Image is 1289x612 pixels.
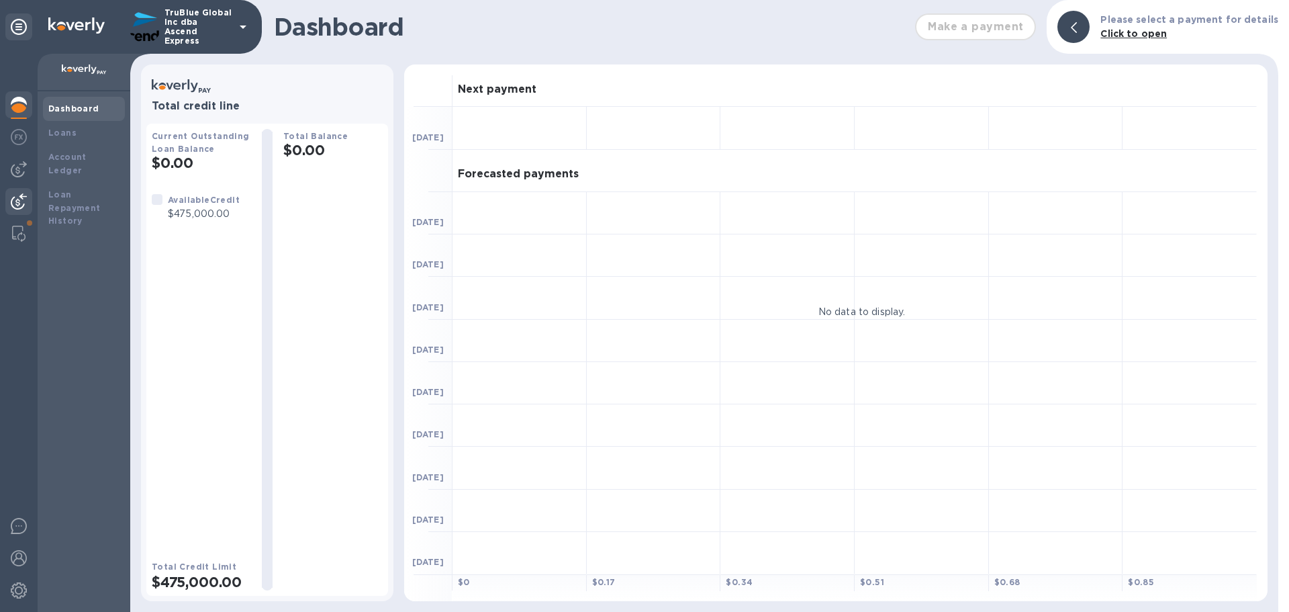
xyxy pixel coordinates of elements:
div: Unpin categories [5,13,32,40]
b: Total Credit Limit [152,562,236,572]
b: Loans [48,128,77,138]
b: [DATE] [412,557,444,567]
b: [DATE] [412,515,444,525]
b: [DATE] [412,429,444,439]
p: TruBlue Global Inc dba Ascend Express [164,8,232,46]
b: Available Credit [168,195,240,205]
h1: Dashboard [274,13,908,41]
b: Account Ledger [48,152,87,175]
b: [DATE] [412,472,444,482]
b: $ 0.68 [994,577,1020,587]
b: Loan Repayment History [48,189,101,226]
h3: Forecasted payments [458,168,579,181]
b: Dashboard [48,103,99,114]
img: Logo [48,17,105,34]
b: [DATE] [412,387,444,397]
b: $ 0.85 [1128,577,1154,587]
h2: $0.00 [283,142,383,159]
b: $ 0 [458,577,470,587]
b: $ 0.17 [592,577,616,587]
b: $ 0.34 [726,577,753,587]
b: [DATE] [412,217,444,227]
img: Foreign exchange [11,129,27,145]
b: [DATE] [412,345,444,355]
h2: $0.00 [152,155,251,171]
b: [DATE] [412,259,444,269]
b: [DATE] [412,132,444,142]
p: $475,000.00 [168,207,240,221]
b: $ 0.51 [860,577,884,587]
b: Click to open [1100,28,1167,39]
b: Please select a payment for details [1100,14,1278,25]
h3: Total credit line [152,100,383,113]
b: [DATE] [412,302,444,312]
b: Total Balance [283,131,348,141]
b: Current Outstanding Loan Balance [152,131,250,154]
p: No data to display. [818,304,906,318]
h2: $475,000.00 [152,574,251,591]
h3: Next payment [458,83,536,96]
